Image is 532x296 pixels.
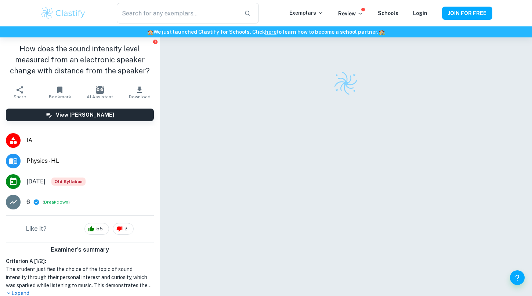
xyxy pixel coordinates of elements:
p: 6 [26,198,30,207]
h6: We just launched Clastify for Schools. Click to learn how to become a school partner. [1,28,531,36]
img: Clastify logo [333,70,359,96]
span: Physics - HL [26,157,154,165]
h6: View [PERSON_NAME] [56,111,114,119]
button: View [PERSON_NAME] [6,109,154,121]
span: Download [129,94,151,99]
span: 55 [92,225,107,233]
span: Bookmark [49,94,71,99]
h1: The student justifies the choice of the topic of sound intensity through their personal interest ... [6,265,154,289]
span: 🏫 [379,29,385,35]
a: Login [413,10,427,16]
input: Search for any exemplars... [117,3,238,23]
a: here [265,29,276,35]
p: Exemplars [289,9,323,17]
div: 55 [84,223,109,235]
div: 2 [113,223,134,235]
button: JOIN FOR FREE [442,7,492,20]
span: AI Assistant [87,94,113,99]
img: AI Assistant [96,86,104,94]
span: Old Syllabus [51,178,86,186]
span: ( ) [43,199,70,206]
a: Schools [378,10,398,16]
button: Report issue [153,39,158,44]
span: 🏫 [147,29,153,35]
img: Clastify logo [40,6,87,21]
h6: Criterion A [ 1 / 2 ]: [6,257,154,265]
span: 2 [120,225,131,233]
div: Starting from the May 2025 session, the Physics IA requirements have changed. It's OK to refer to... [51,178,86,186]
button: Bookmark [40,82,80,103]
button: AI Assistant [80,82,120,103]
button: Help and Feedback [510,270,525,285]
span: [DATE] [26,177,46,186]
h6: Like it? [26,224,47,233]
span: Share [14,94,26,99]
button: Breakdown [44,199,68,205]
span: IA [26,136,154,145]
h1: How does the sound intensity level measured from an electronic speaker change with distance from ... [6,43,154,76]
p: Review [338,10,363,18]
h6: Examiner's summary [3,245,157,254]
button: Download [120,82,160,103]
